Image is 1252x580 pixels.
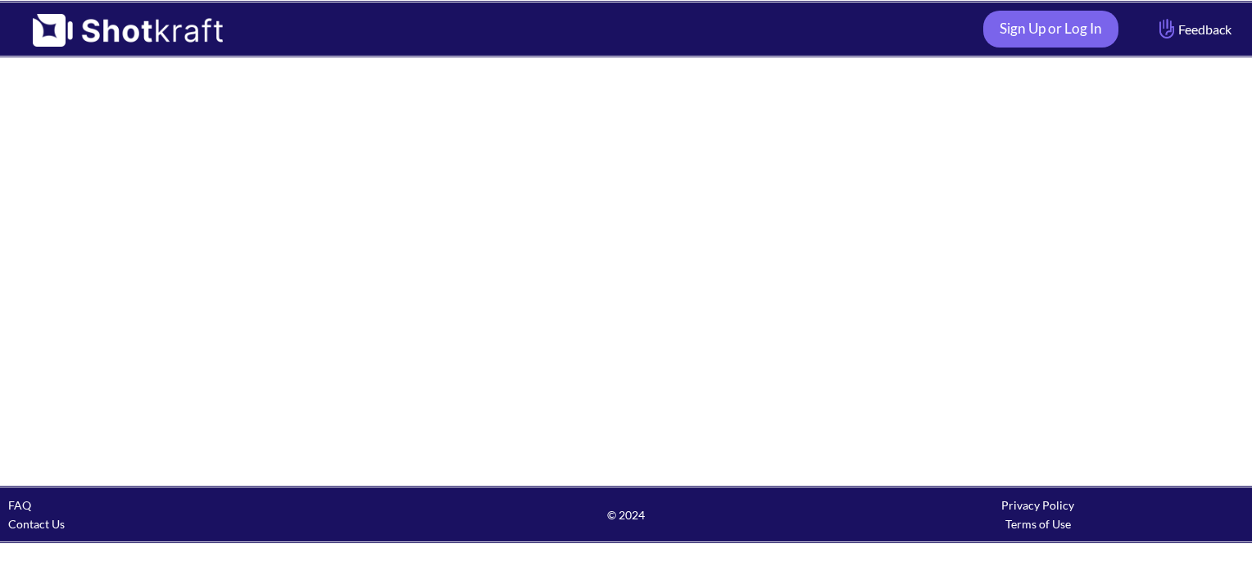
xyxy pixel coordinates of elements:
[1155,20,1232,39] span: Feedback
[832,496,1244,514] div: Privacy Policy
[832,514,1244,533] div: Terms of Use
[1155,15,1178,43] img: Hand Icon
[8,498,31,512] a: FAQ
[983,11,1118,48] a: Sign Up or Log In
[420,505,832,524] span: © 2024
[8,517,65,531] a: Contact Us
